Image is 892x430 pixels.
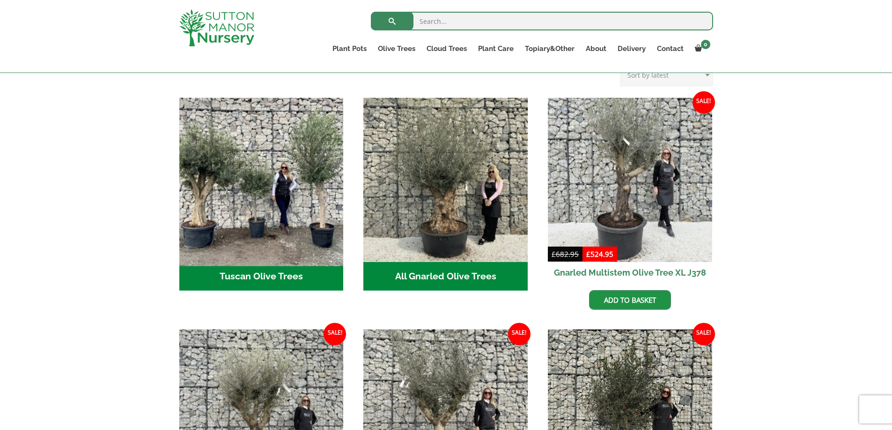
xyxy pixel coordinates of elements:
span: Sale! [324,323,346,345]
span: Sale! [693,323,715,345]
bdi: 682.95 [552,249,579,259]
a: Visit product category Tuscan Olive Trees [179,98,344,291]
bdi: 524.95 [586,249,613,259]
a: 0 [689,42,713,55]
span: £ [552,249,556,259]
a: Contact [651,42,689,55]
a: Plant Pots [327,42,372,55]
a: Visit product category All Gnarled Olive Trees [363,98,528,291]
a: Topiary&Other [519,42,580,55]
img: All Gnarled Olive Trees [363,98,528,262]
h2: All Gnarled Olive Trees [363,262,528,291]
span: 0 [701,40,710,49]
a: Sale! Gnarled Multistem Olive Tree XL J378 [548,98,712,283]
span: Sale! [508,323,531,345]
a: About [580,42,612,55]
h2: Gnarled Multistem Olive Tree XL J378 [548,262,712,283]
img: logo [179,9,254,46]
span: £ [586,249,590,259]
h2: Tuscan Olive Trees [179,262,344,291]
select: Shop order [620,63,713,87]
img: Tuscan Olive Trees [175,94,347,266]
a: Delivery [612,42,651,55]
a: Plant Care [472,42,519,55]
a: Cloud Trees [421,42,472,55]
input: Search... [371,12,713,30]
a: Add to basket: “Gnarled Multistem Olive Tree XL J378” [589,290,671,310]
a: Olive Trees [372,42,421,55]
span: Sale! [693,91,715,114]
img: Gnarled Multistem Olive Tree XL J378 [548,98,712,262]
